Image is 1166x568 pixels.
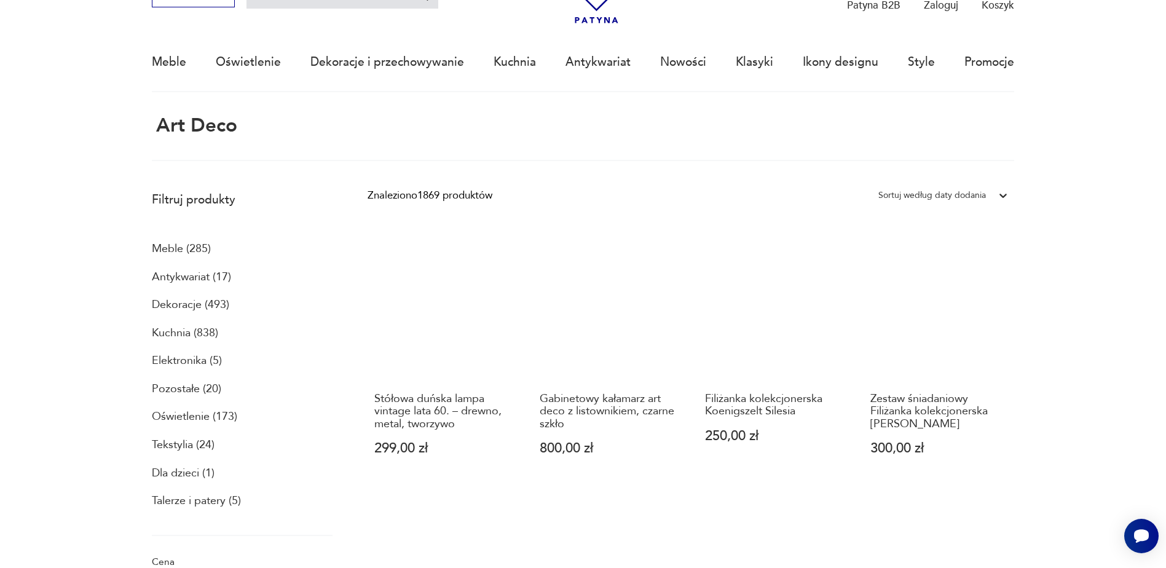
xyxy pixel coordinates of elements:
[870,393,1007,430] h3: Zestaw śniadaniowy Filiżanka kolekcjonerska [PERSON_NAME]
[705,393,842,418] h3: Filiżanka kolekcjonerska Koenigszelt Silesia
[565,34,631,90] a: Antykwariat
[736,34,773,90] a: Klasyki
[152,463,215,484] a: Dla dzieci (1)
[494,34,536,90] a: Kuchnia
[374,442,511,455] p: 299,00 zł
[660,34,706,90] a: Nowości
[152,116,237,136] h1: art deco
[1124,519,1159,553] iframe: Smartsupp widget button
[152,267,231,288] a: Antykwariat (17)
[152,34,186,90] a: Meble
[152,239,211,259] a: Meble (285)
[152,379,221,400] a: Pozostałe (20)
[705,430,842,443] p: 250,00 zł
[540,393,677,430] h3: Gabinetowy kałamarz art deco z listownikiem, czarne szkło
[533,231,683,484] a: Gabinetowy kałamarz art deco z listownikiem, czarne szkłoGabinetowy kałamarz art deco z listownik...
[870,442,1007,455] p: 300,00 zł
[368,187,492,203] div: Znaleziono 1869 produktów
[152,323,218,344] a: Kuchnia (838)
[698,231,849,484] a: Filiżanka kolekcjonerska Koenigszelt SilesiaFiliżanka kolekcjonerska Koenigszelt Silesia250,00 zł
[878,187,986,203] div: Sortuj według daty dodania
[864,231,1014,484] a: Zestaw śniadaniowy Filiżanka kolekcjonerska Josephine Emmanuel ThomasZestaw śniadaniowy Filiżanka...
[964,34,1014,90] a: Promocje
[152,406,237,427] a: Oświetlenie (173)
[152,294,229,315] a: Dekoracje (493)
[374,393,511,430] h3: Stółowa duńska lampa vintage lata 60. – drewno, metal, tworzywo
[908,34,935,90] a: Style
[216,34,281,90] a: Oświetlenie
[152,192,333,208] p: Filtruj produkty
[152,350,222,371] a: Elektronika (5)
[152,491,241,511] a: Talerze i patery (5)
[803,34,878,90] a: Ikony designu
[368,231,518,484] a: Stółowa duńska lampa vintage lata 60. – drewno, metal, tworzywoStółowa duńska lampa vintage lata ...
[540,442,677,455] p: 800,00 zł
[310,34,464,90] a: Dekoracje i przechowywanie
[152,435,215,456] a: Tekstylia (24)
